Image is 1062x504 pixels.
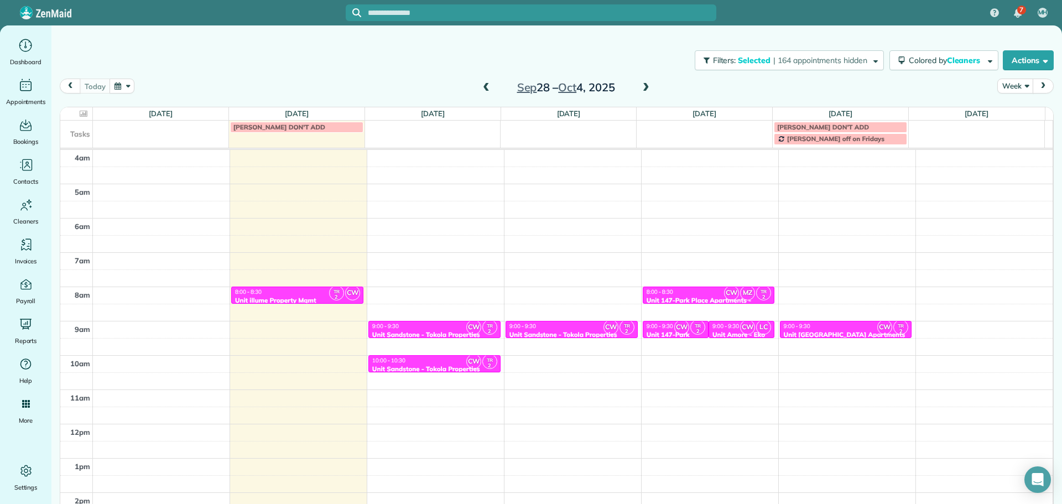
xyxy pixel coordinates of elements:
[1006,1,1029,25] div: 7 unread notifications
[13,136,39,147] span: Bookings
[70,393,90,402] span: 11am
[997,79,1033,93] button: Week
[4,37,47,67] a: Dashboard
[557,109,581,118] a: [DATE]
[898,323,904,329] span: TR
[235,288,262,295] span: 8:00 - 8:30
[80,79,110,93] button: today
[738,55,771,65] span: Selected
[646,297,772,313] div: Unit 147-Park Place Apartments - Capital Property Management
[724,285,739,300] span: CW
[712,331,771,347] div: Unit Amore - Eko Living
[421,109,445,118] a: [DATE]
[4,462,47,493] a: Settings
[4,116,47,147] a: Bookings
[647,288,673,295] span: 8:00 - 8:30
[466,354,481,369] span: CW
[330,292,343,303] small: 2
[517,80,537,94] span: Sep
[783,331,909,347] div: Unit [GEOGRAPHIC_DATA] Apartments - Tokola Properties
[352,8,361,17] svg: Focus search
[773,55,867,65] span: | 164 appointments hidden
[75,256,90,265] span: 7am
[4,315,47,346] a: Reports
[487,323,493,329] span: TR
[646,331,705,363] div: Unit 147-Park Place Apartments - Capital Property Management
[4,236,47,267] a: Invoices
[10,56,41,67] span: Dashboard
[4,196,47,227] a: Cleaners
[6,96,46,107] span: Appointments
[372,365,497,373] div: Unit Sandstone - Tokola Properties
[345,285,360,300] span: CW
[740,320,755,335] span: CW
[497,81,635,93] h2: 28 – 4, 2025
[483,361,497,371] small: 2
[695,50,884,70] button: Filters: Selected | 164 appointments hidden
[13,216,38,227] span: Cleaners
[235,297,360,304] div: Unit illume Property Mgmt
[372,357,405,364] span: 10:00 - 10:30
[15,256,37,267] span: Invoices
[787,134,884,143] span: [PERSON_NAME] off on Fridays
[19,375,33,386] span: Help
[346,8,361,17] button: Focus search
[13,176,38,187] span: Contacts
[712,323,739,330] span: 9:00 - 9:30
[372,331,497,339] div: Unit Sandstone - Tokola Properties
[757,292,771,303] small: 2
[487,357,493,363] span: TR
[149,109,173,118] a: [DATE]
[777,123,869,131] span: [PERSON_NAME] DON'T ADD
[15,335,37,346] span: Reports
[4,276,47,306] a: Payroll
[75,325,90,334] span: 9am
[947,55,982,65] span: Cleaners
[689,50,884,70] a: Filters: Selected | 164 appointments hidden
[75,462,90,471] span: 1pm
[19,415,33,426] span: More
[4,156,47,187] a: Contacts
[620,326,634,337] small: 2
[691,326,705,337] small: 2
[4,76,47,107] a: Appointments
[784,323,810,330] span: 9:00 - 9:30
[1003,50,1054,70] button: Actions
[75,188,90,196] span: 5am
[894,326,908,337] small: 2
[75,290,90,299] span: 8am
[75,222,90,231] span: 6am
[372,323,399,330] span: 9:00 - 9:30
[1038,8,1048,17] span: MH
[60,79,81,93] button: prev
[466,320,481,335] span: CW
[695,323,701,329] span: TR
[877,320,892,335] span: CW
[713,55,736,65] span: Filters:
[1024,466,1051,493] div: Open Intercom Messenger
[70,428,90,437] span: 12pm
[756,320,771,335] span: LC
[509,323,536,330] span: 9:00 - 9:30
[509,331,634,339] div: Unit Sandstone - Tokola Properties
[674,320,689,335] span: CW
[1033,79,1054,93] button: next
[603,320,618,335] span: CW
[761,288,767,294] span: TR
[829,109,852,118] a: [DATE]
[483,326,497,337] small: 2
[70,359,90,368] span: 10am
[233,123,325,131] span: [PERSON_NAME] DON'T ADD
[624,323,630,329] span: TR
[4,355,47,386] a: Help
[285,109,309,118] a: [DATE]
[909,55,984,65] span: Colored by
[693,109,716,118] a: [DATE]
[965,109,988,118] a: [DATE]
[740,285,755,300] span: MZ
[558,80,576,94] span: Oct
[889,50,998,70] button: Colored byCleaners
[14,482,38,493] span: Settings
[16,295,36,306] span: Payroll
[334,288,340,294] span: TR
